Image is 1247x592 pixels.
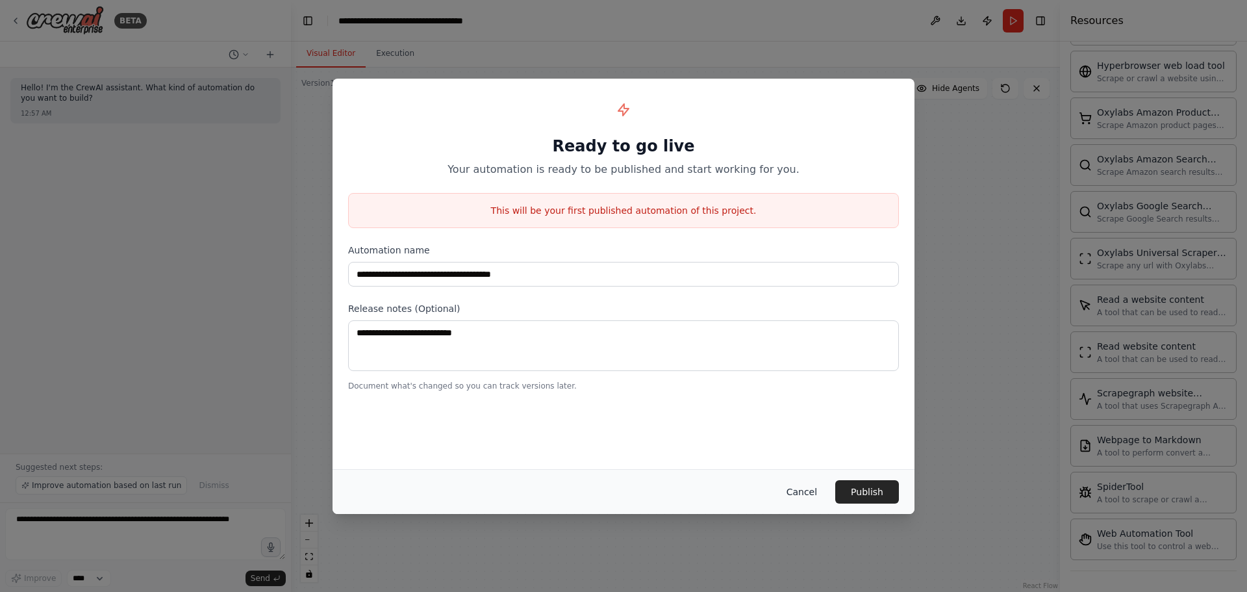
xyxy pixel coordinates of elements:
h1: Ready to go live [348,136,899,157]
p: Your automation is ready to be published and start working for you. [348,162,899,177]
button: Cancel [776,480,827,504]
p: This will be your first published automation of this project. [349,204,898,217]
button: Publish [835,480,899,504]
label: Automation name [348,244,899,257]
p: Document what's changed so you can track versions later. [348,381,899,391]
label: Release notes (Optional) [348,302,899,315]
